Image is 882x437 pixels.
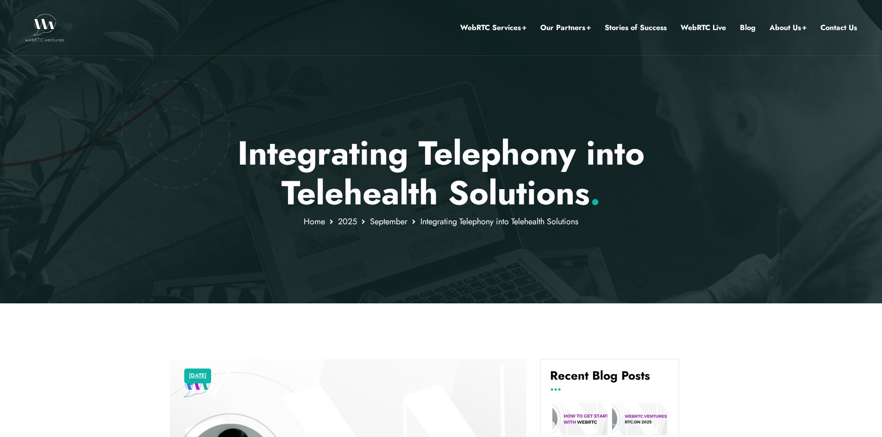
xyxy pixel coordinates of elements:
a: WebRTC Live [681,22,726,34]
a: Our Partners [540,22,591,34]
a: Home [304,215,325,228]
span: Integrating Telephony into Telehealth Solutions [420,215,578,228]
a: [DATE] [189,370,206,382]
a: WebRTC Services [460,22,526,34]
a: September [370,215,407,228]
span: . [590,169,601,217]
p: Integrating Telephony into Telehealth Solutions [170,133,712,213]
a: Contact Us [820,22,857,34]
h4: Recent Blog Posts [550,369,669,390]
img: WebRTC.ventures [25,14,64,42]
a: 2025 [338,215,357,228]
a: Blog [740,22,756,34]
a: Stories of Success [605,22,667,34]
a: About Us [769,22,807,34]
